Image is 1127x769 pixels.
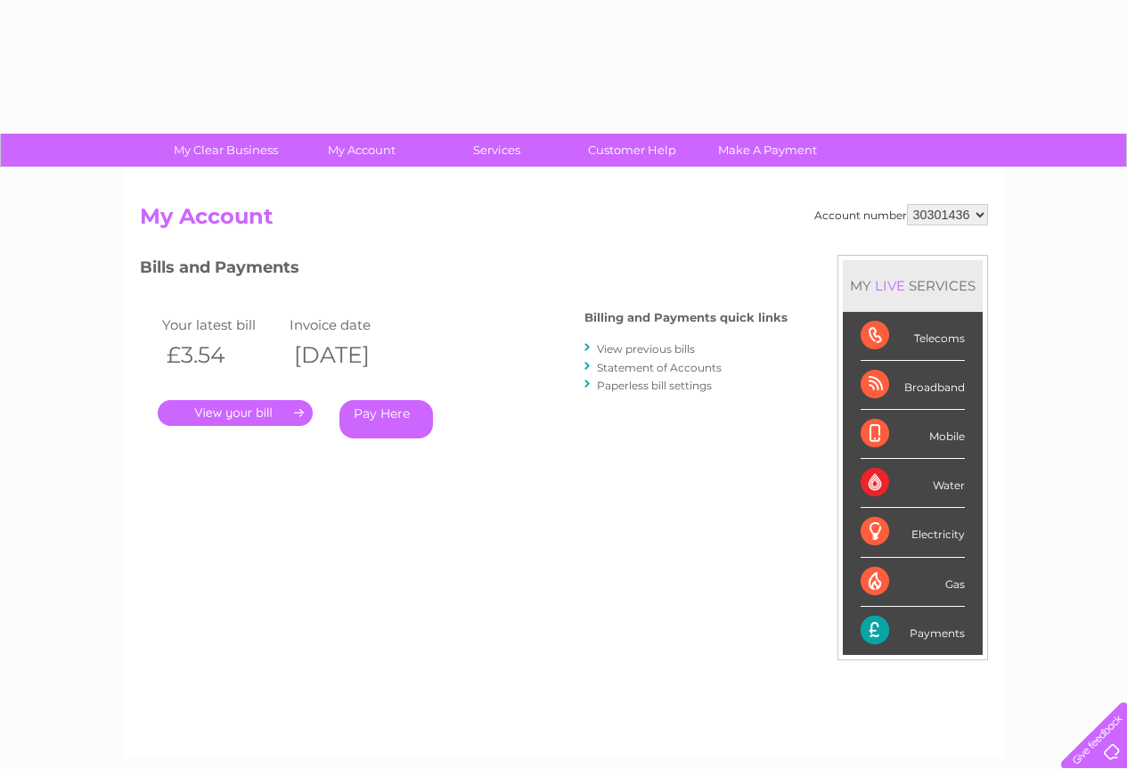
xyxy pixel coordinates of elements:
a: Statement of Accounts [597,361,722,374]
div: Mobile [861,410,965,459]
th: [DATE] [285,337,413,373]
td: Your latest bill [158,313,286,337]
a: Make A Payment [694,134,841,167]
div: Gas [861,558,965,607]
a: My Account [288,134,435,167]
a: View previous bills [597,342,695,356]
a: . [158,400,313,426]
h3: Bills and Payments [140,255,788,286]
h2: My Account [140,204,988,238]
div: MY SERVICES [843,260,983,311]
div: Electricity [861,508,965,557]
td: Invoice date [285,313,413,337]
div: Telecoms [861,312,965,361]
a: Customer Help [559,134,706,167]
th: £3.54 [158,337,286,373]
a: Pay Here [339,400,433,438]
a: Paperless bill settings [597,379,712,392]
div: LIVE [871,277,909,294]
div: Account number [814,204,988,225]
div: Broadband [861,361,965,410]
div: Water [861,459,965,508]
a: Services [423,134,570,167]
div: Payments [861,607,965,655]
a: My Clear Business [152,134,299,167]
h4: Billing and Payments quick links [584,311,788,324]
